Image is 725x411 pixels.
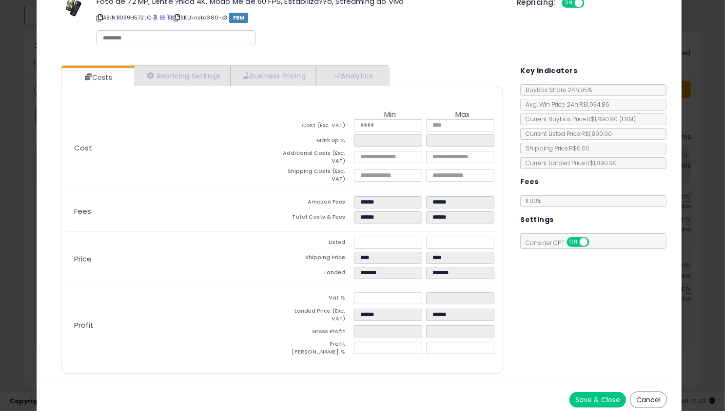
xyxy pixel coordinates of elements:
[526,197,541,205] span: 11.00 %
[97,10,502,25] p: ASIN: B0B9H572LC | SKU: insta360-x3
[316,66,388,86] a: Analytics
[521,100,609,109] span: Avg. Win Price 24h: R$1,934.86
[66,144,282,152] p: Cost
[354,111,426,119] th: Min
[521,115,636,123] span: Current Buybox Price:
[160,14,165,21] a: All offer listings
[282,252,354,267] td: Shipping Price
[568,238,580,246] span: ON
[282,149,354,168] td: Additional Costs (Exc. VAT)
[282,340,354,358] td: Profit [PERSON_NAME] %
[569,392,626,408] button: Save & Close
[520,176,539,188] h5: Fees
[282,237,354,252] td: Listed
[231,66,316,86] a: Business Pricing
[520,214,553,226] h5: Settings
[135,66,231,86] a: Repricing Settings
[282,325,354,340] td: Gross Profit
[520,65,577,77] h5: Key Indicators
[630,392,667,408] button: Cancel
[426,111,498,119] th: Max
[229,13,249,23] span: FBM
[167,14,172,21] a: Your listing only
[282,211,354,226] td: Total Costs & Fees
[282,134,354,149] td: Mark up %
[521,239,602,247] span: Consider CPT:
[282,196,354,211] td: Amazon Fees
[521,130,612,138] span: Current Listed Price: R$1,890.90
[282,119,354,134] td: Cost (Exc. VAT)
[521,159,617,167] span: Current Landed Price: R$1,890.90
[282,168,354,186] td: Shipping Costs (Exc. VAT)
[619,115,636,123] span: ( FBM )
[587,115,636,123] span: R$1,890.90
[282,292,354,307] td: Vat %
[61,68,134,87] a: Costs
[588,238,604,246] span: OFF
[66,255,282,263] p: Price
[521,144,589,152] span: Shipping Price: R$0.00
[66,321,282,329] p: Profit
[153,14,158,21] a: BuyBox page
[282,307,354,325] td: Landed Price (Exc. VAT)
[66,207,282,215] p: Fees
[521,86,592,94] span: BuyBox Share 24h: 95%
[282,267,354,282] td: Landed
